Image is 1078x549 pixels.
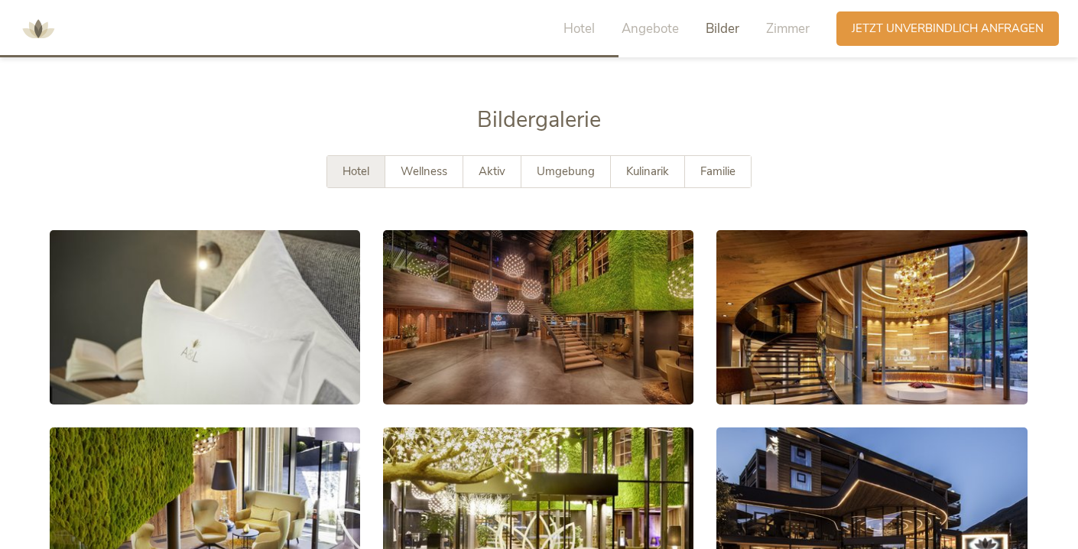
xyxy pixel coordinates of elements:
[852,21,1044,37] span: Jetzt unverbindlich anfragen
[700,164,735,179] span: Familie
[15,6,61,52] img: AMONTI & LUNARIS Wellnessresort
[626,164,669,179] span: Kulinarik
[479,164,505,179] span: Aktiv
[477,105,601,135] span: Bildergalerie
[537,164,595,179] span: Umgebung
[766,20,810,37] span: Zimmer
[706,20,739,37] span: Bilder
[622,20,679,37] span: Angebote
[15,23,61,34] a: AMONTI & LUNARIS Wellnessresort
[401,164,447,179] span: Wellness
[563,20,595,37] span: Hotel
[343,164,369,179] span: Hotel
